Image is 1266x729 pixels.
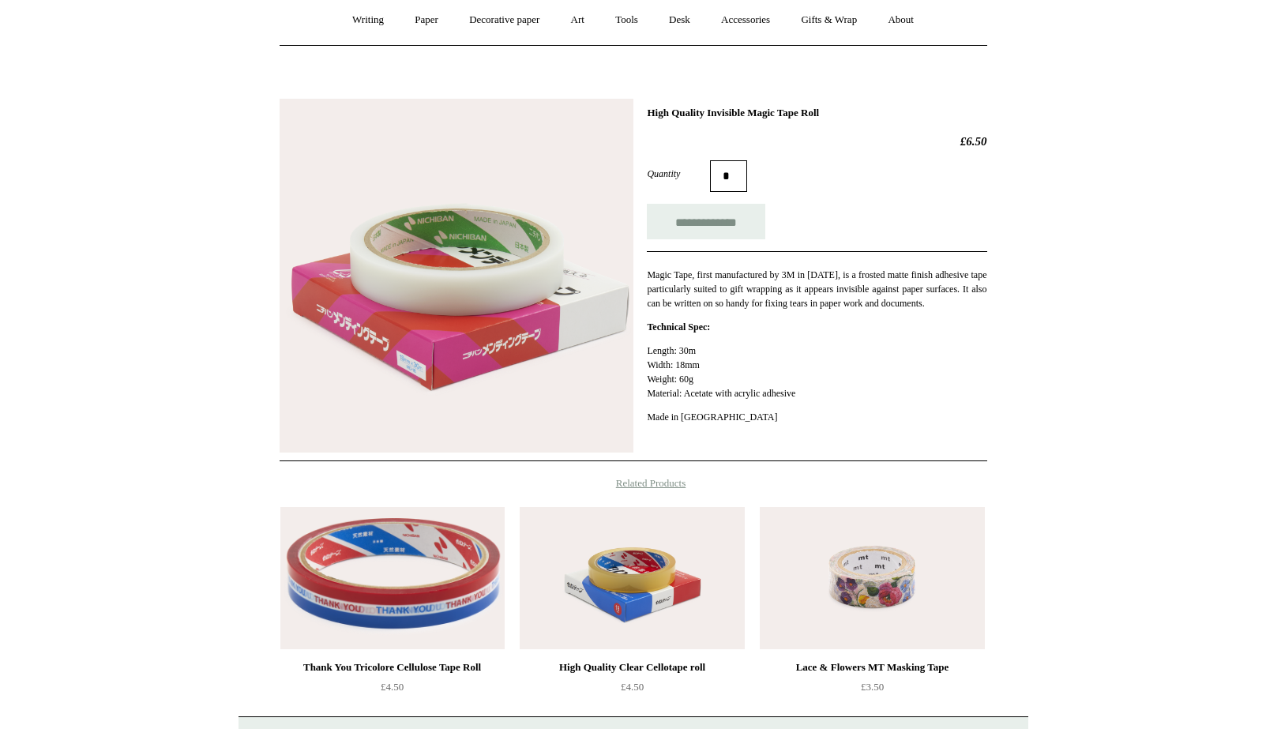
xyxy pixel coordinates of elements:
h4: Related Products [239,477,1028,490]
img: High Quality Invisible Magic Tape Roll [280,99,633,453]
label: Quantity [647,167,710,181]
p: Made in [GEOGRAPHIC_DATA] [647,410,986,424]
div: Lace & Flowers MT Masking Tape [764,658,980,677]
a: Thank You Tricolore Cellulose Tape Roll Thank You Tricolore Cellulose Tape Roll [280,507,505,649]
h2: £6.50 [647,134,986,148]
span: £4.50 [621,681,644,693]
span: £3.50 [861,681,884,693]
img: Lace & Flowers MT Masking Tape [760,507,984,649]
h1: High Quality Invisible Magic Tape Roll [647,107,986,119]
img: Thank You Tricolore Cellulose Tape Roll [280,507,505,649]
a: High Quality Clear Cellotape roll £4.50 [520,658,744,723]
p: Length: 30m Width: 18mm Weight: 60g Material: Acetate with acrylic adhesive [647,344,986,400]
a: High Quality Clear Cellotape roll High Quality Clear Cellotape roll [520,507,744,649]
div: High Quality Clear Cellotape roll [524,658,740,677]
a: Lace & Flowers MT Masking Tape Lace & Flowers MT Masking Tape [760,507,984,649]
div: Thank You Tricolore Cellulose Tape Roll [284,658,501,677]
p: Magic Tape, first manufactured by 3M in [DATE], is a frosted matte finish adhesive tape particula... [647,268,986,310]
img: High Quality Clear Cellotape roll [520,507,744,649]
a: Thank You Tricolore Cellulose Tape Roll £4.50 [280,658,505,723]
strong: Technical Spec: [647,321,710,333]
span: £4.50 [381,681,404,693]
a: Lace & Flowers MT Masking Tape £3.50 [760,658,984,723]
